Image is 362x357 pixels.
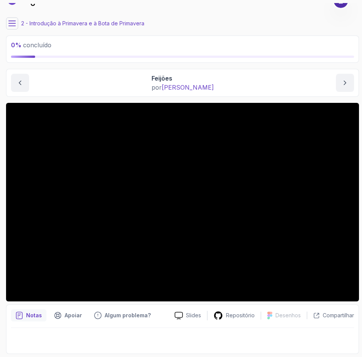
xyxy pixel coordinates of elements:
[21,20,144,26] font: 2 - Introdução à Primavera e à Bota de Primavera
[323,312,354,318] font: Compartilhar
[226,312,255,318] font: Repositório
[50,309,87,321] button: Botão de suporte
[162,84,214,91] font: [PERSON_NAME]
[65,312,82,318] font: Apoiar
[11,41,15,49] font: 0
[275,312,301,318] font: Desenhos
[6,103,359,301] iframe: 5 - Beans
[90,309,155,321] button: Botão de feedback
[11,74,29,92] button: conteúdo anterior
[152,84,162,91] font: por
[207,311,261,320] a: Repositório
[186,312,201,318] font: Slides
[23,41,51,49] font: concluído
[307,312,354,319] button: Compartilhar
[152,75,172,82] font: Feijões
[169,312,207,320] a: Slides
[105,312,151,318] font: Algum problema?
[11,309,46,321] button: botão de notas
[15,41,22,49] font: %
[336,74,354,92] button: próximo conteúdo
[26,312,42,318] font: Notas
